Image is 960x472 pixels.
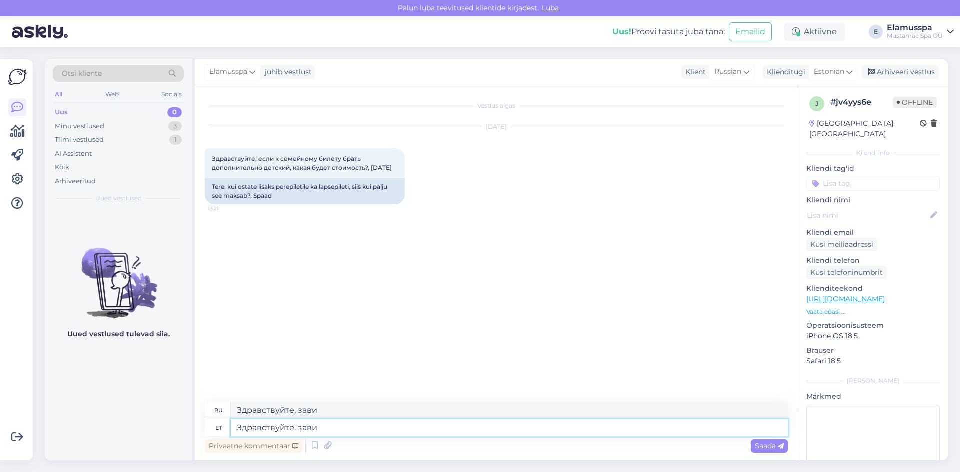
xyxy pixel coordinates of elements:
div: Uus [55,107,68,117]
div: Web [103,88,121,101]
b: Uus! [612,27,631,36]
textarea: Здравствуйте, зави [231,419,788,436]
div: E [869,25,883,39]
div: Tiimi vestlused [55,135,104,145]
div: Mustamäe Spa OÜ [887,32,943,40]
span: Estonian [814,66,844,77]
div: Klienditugi [763,67,805,77]
div: Socials [159,88,184,101]
span: j [815,100,818,107]
div: # jv4yys6e [830,96,893,108]
div: Klient [681,67,706,77]
span: 13:21 [208,205,245,212]
div: Proovi tasuta juba täna: [612,26,725,38]
span: Otsi kliente [62,68,102,79]
a: [URL][DOMAIN_NAME] [806,294,885,303]
span: Uued vestlused [95,194,142,203]
div: [GEOGRAPHIC_DATA], [GEOGRAPHIC_DATA] [809,118,920,139]
div: 3 [168,121,182,131]
div: [PERSON_NAME] [806,376,940,385]
p: Safari 18.5 [806,356,940,366]
p: Kliendi telefon [806,255,940,266]
div: ru [214,402,223,419]
input: Lisa nimi [807,210,928,221]
div: Tere, kui ostate lisaks perepiletile ka lapsepileti, siis kui palju see maksab?, Spaad [205,178,405,204]
span: Saada [755,441,784,450]
div: 0 [167,107,182,117]
p: Uued vestlused tulevad siia. [67,329,170,339]
p: Brauser [806,345,940,356]
div: [DATE] [205,122,788,131]
div: Arhiveeritud [55,176,96,186]
span: Russian [714,66,741,77]
span: Offline [893,97,937,108]
p: Vaata edasi ... [806,307,940,316]
p: iPhone OS 18.5 [806,331,940,341]
div: Privaatne kommentaar [205,439,302,453]
div: All [53,88,64,101]
div: Minu vestlused [55,121,104,131]
div: AI Assistent [55,149,92,159]
span: Luba [539,3,562,12]
div: Elamusspa [887,24,943,32]
div: Arhiveeri vestlus [862,65,939,79]
img: Askly Logo [8,67,27,86]
div: Kõik [55,162,69,172]
textarea: Здравствуйте, зави [231,402,788,419]
div: Küsi meiliaadressi [806,238,877,251]
span: Здравствуйте, если к семейному билету брать дополнительно детский, какая будет стоимость?, [DATE] [212,155,392,171]
a: ElamusspaMustamäe Spa OÜ [887,24,954,40]
div: Vestlus algas [205,101,788,110]
p: Kliendi nimi [806,195,940,205]
div: Küsi telefoninumbrit [806,266,887,279]
div: 1 [169,135,182,145]
p: Kliendi tag'id [806,163,940,174]
div: juhib vestlust [261,67,312,77]
span: Elamusspa [209,66,247,77]
p: Klienditeekond [806,283,940,294]
div: Kliendi info [806,148,940,157]
input: Lisa tag [806,176,940,191]
img: No chats [45,230,192,320]
div: et [215,419,222,436]
p: Märkmed [806,391,940,402]
div: Aktiivne [784,23,845,41]
button: Emailid [729,22,772,41]
p: Kliendi email [806,227,940,238]
p: Operatsioonisüsteem [806,320,940,331]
